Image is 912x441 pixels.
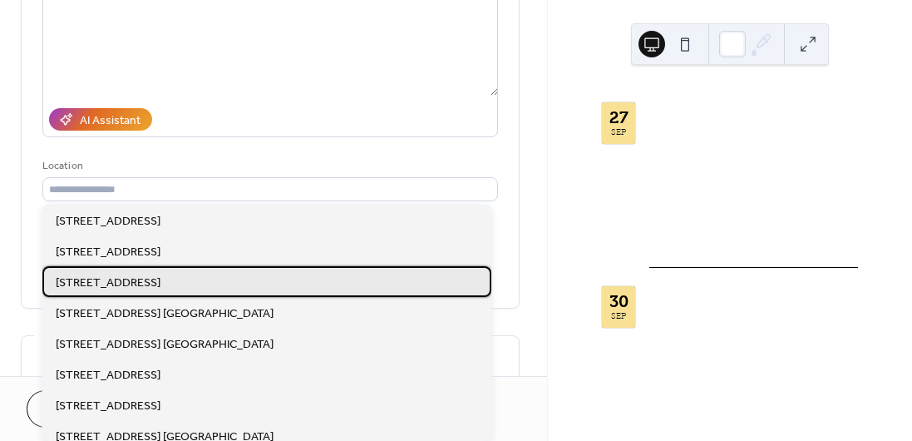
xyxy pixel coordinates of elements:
[669,167,858,187] a: [STREET_ADDRESS] [GEOGRAPHIC_DATA]
[56,213,160,230] span: [STREET_ADDRESS]
[56,336,274,354] span: [STREET_ADDRESS] [GEOGRAPHIC_DATA]
[669,147,712,167] span: 9:30pm
[718,147,766,167] span: 11:00pm
[56,305,274,323] span: [STREET_ADDRESS] [GEOGRAPHIC_DATA]
[669,311,708,331] span: [DATE]
[649,331,663,351] div: ​
[56,398,160,415] span: [STREET_ADDRESS]
[27,390,129,428] button: Cancel
[669,331,712,351] span: 7:30pm
[56,244,160,261] span: [STREET_ADDRESS]
[649,167,663,187] div: ​
[649,311,663,331] div: ​
[649,351,663,371] div: ​
[649,102,793,116] a: Flappers Comedy Club
[669,374,708,386] a: Tickets
[649,219,858,254] div: Doing a set in the MAIN ROOM on Superstar Saturdays. 9:30PM
[609,293,629,310] div: 30
[649,285,793,300] a: Flappers Comedy Club
[609,109,629,126] div: 27
[649,127,663,147] div: ​
[712,331,717,351] span: -
[49,108,152,131] button: AI Assistant
[42,157,495,175] div: Location
[80,112,140,130] div: AI Assistant
[56,275,160,292] span: [STREET_ADDRESS]
[649,147,663,167] div: ​
[669,190,718,201] a: TICKETS
[611,129,626,137] div: Sep
[649,186,663,206] div: ​
[669,127,708,147] span: [DATE]
[669,351,858,371] a: [STREET_ADDRESS] [GEOGRAPHIC_DATA]
[649,371,663,391] div: ​
[717,331,762,351] span: 9:00pm
[56,367,160,384] span: [STREET_ADDRESS]
[611,313,626,321] div: Sep
[712,147,718,167] span: -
